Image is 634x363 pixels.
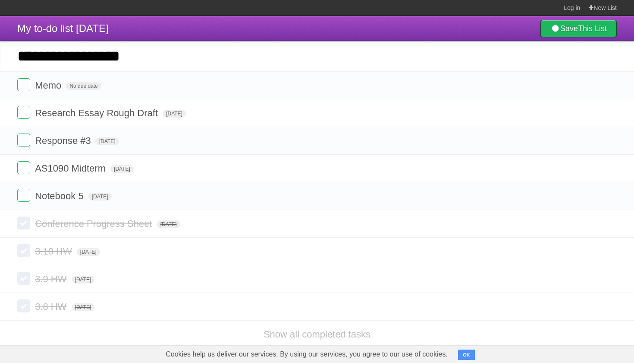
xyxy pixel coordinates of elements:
[35,108,160,118] span: Research Essay Rough Draft
[163,110,186,118] span: [DATE]
[66,82,101,90] span: No due date
[72,276,95,283] span: [DATE]
[35,191,86,201] span: Notebook 5
[17,189,30,202] label: Done
[35,301,69,312] span: 3.8 HW
[72,303,95,311] span: [DATE]
[17,22,109,34] span: My to-do list [DATE]
[35,163,108,174] span: AS1090 Midterm
[17,272,30,285] label: Done
[110,165,134,173] span: [DATE]
[458,350,475,360] button: OK
[17,299,30,312] label: Done
[96,137,119,145] span: [DATE]
[578,24,607,33] b: This List
[17,106,30,119] label: Done
[157,220,180,228] span: [DATE]
[17,161,30,174] label: Done
[17,217,30,229] label: Done
[35,246,74,257] span: 3.10 HW
[17,134,30,146] label: Done
[35,135,93,146] span: Response #3
[17,78,30,91] label: Done
[77,248,100,256] span: [DATE]
[35,218,154,229] span: Conference Progress Sheet
[35,80,63,91] span: Memo
[35,274,69,284] span: 3.9 HW
[264,329,370,340] a: Show all completed tasks
[540,20,617,37] a: SaveThis List
[88,193,112,201] span: [DATE]
[17,244,30,257] label: Done
[157,346,456,363] span: Cookies help us deliver our services. By using our services, you agree to our use of cookies.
